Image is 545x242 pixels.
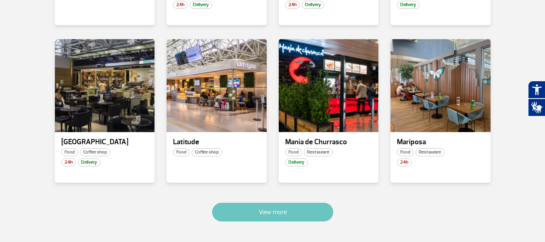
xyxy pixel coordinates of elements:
p: Mariposa [397,138,484,146]
span: 24h [61,158,76,166]
div: Plugin de acessibilidade da Hand Talk. [528,81,545,116]
p: Mania de Churrasco [285,138,372,146]
span: Delivery [78,158,100,166]
span: Restaurant [304,148,333,156]
span: Coffee shop [80,148,110,156]
span: Food [397,148,413,156]
span: Delivery [397,1,420,9]
span: Food [285,148,302,156]
button: Abrir recursos assistivos. [528,81,545,99]
span: Coffee shop [192,148,222,156]
span: 24h [285,1,300,9]
span: Delivery [302,1,324,9]
span: Delivery [285,158,308,166]
span: Food [173,148,190,156]
span: Delivery [190,1,212,9]
span: 24h [173,1,188,9]
button: Abrir tradutor de língua de sinais. [528,99,545,116]
span: 24h [397,158,411,166]
p: [GEOGRAPHIC_DATA] [61,138,148,146]
button: View more [212,203,333,221]
span: Food [61,148,78,156]
span: Restaurant [416,148,445,156]
p: Latitude [173,138,260,146]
